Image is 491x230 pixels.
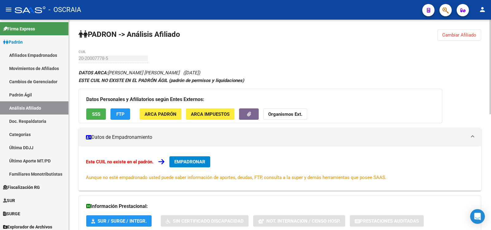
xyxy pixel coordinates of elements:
mat-expansion-panel-header: Datos de Empadronamiento [79,128,481,146]
strong: Este CUIL no existe en el padrón. [86,159,153,165]
span: Padrón [3,39,23,45]
mat-icon: menu [5,6,12,13]
span: ([DATE]) [183,70,200,76]
button: Sin Certificado Discapacidad [161,215,249,227]
span: SSS [92,111,100,117]
span: ARCA Impuestos [191,111,230,117]
span: Cambiar Afiliado [442,32,476,38]
span: EMPADRONAR [174,159,205,165]
strong: DATOS ARCA: [79,70,108,76]
button: SUR / SURGE / INTEGR. [86,215,152,227]
button: Organismos Ext. [263,108,307,120]
button: Not. Internacion / Censo Hosp. [253,215,345,227]
span: Not. Internacion / Censo Hosp. [266,218,340,224]
span: Firma Express [3,25,35,32]
h3: Datos Personales y Afiliatorios según Entes Externos: [86,95,435,104]
h3: Información Prestacional: [86,202,474,211]
span: FTP [116,111,125,117]
div: Datos de Empadronamiento [79,146,481,191]
span: Fiscalización RG [3,184,40,191]
mat-icon: person [479,6,486,13]
button: ARCA Impuestos [186,108,234,120]
span: Aunque no esté empadronado usted puede saber información de aportes, deudas, FTP, consulta a la s... [86,175,386,180]
button: Prestaciones Auditadas [350,215,424,227]
span: ARCA Padrón [145,111,176,117]
span: SURGE [3,210,20,217]
button: FTP [110,108,130,120]
button: ARCA Padrón [140,108,181,120]
strong: PADRON -> Análisis Afiliado [79,30,180,39]
span: - OSCRAIA [48,3,81,17]
div: Open Intercom Messenger [470,209,485,224]
span: SUR / SURGE / INTEGR. [98,218,147,224]
button: Cambiar Afiliado [437,29,481,41]
button: SSS [86,108,106,120]
span: [PERSON_NAME] [PERSON_NAME] [79,70,180,76]
strong: Organismos Ext. [268,111,302,117]
strong: ESTE CUIL NO EXISTE EN EL PADRÓN ÁGIL (padrón de permisos y liquidaciones) [79,78,244,83]
span: SUR [3,197,15,204]
span: Sin Certificado Discapacidad [173,218,244,224]
mat-panel-title: Datos de Empadronamiento [86,134,466,141]
button: EMPADRONAR [169,156,210,167]
span: Prestaciones Auditadas [360,218,419,224]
